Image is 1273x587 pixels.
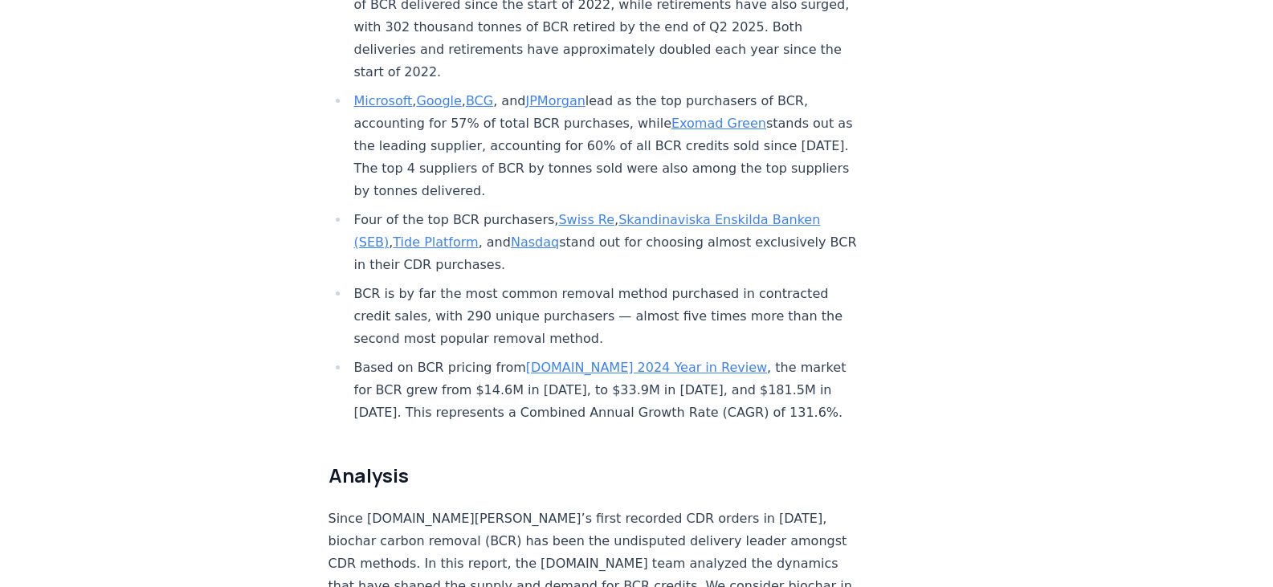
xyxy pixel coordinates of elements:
a: [DOMAIN_NAME] 2024 Year in Review [526,360,767,375]
a: Swiss Re [558,212,614,227]
a: JPMorgan [525,93,585,108]
h2: Analysis [328,463,860,488]
a: Exomad Green [671,116,766,131]
a: Microsoft [354,93,413,108]
li: , , , and lead as the top purchasers of BCR, accounting for 57% of total BCR purchases, while sta... [349,90,860,202]
a: BCG [466,93,493,108]
li: Four of the top BCR purchasers, , , , and stand out for choosing almost exclusively BCR in their ... [349,209,860,276]
li: Based on BCR pricing from , the market for BCR grew from $14.6M in [DATE], to $33.9M in [DATE], a... [349,357,860,424]
a: Nasdaq [511,234,559,250]
a: Tide Platform [393,234,478,250]
a: Google [416,93,461,108]
li: BCR is by far the most common removal method purchased in contracted credit sales, with 290 uniqu... [349,283,860,350]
